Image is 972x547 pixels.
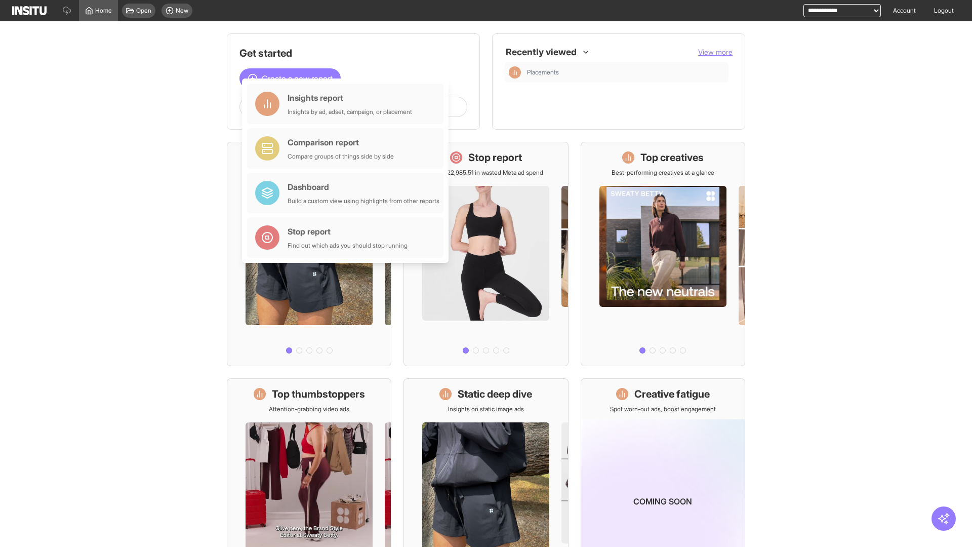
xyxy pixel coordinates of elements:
[509,66,521,79] div: Insights
[262,72,333,85] span: Create a new report
[527,68,559,76] span: Placements
[612,169,714,177] p: Best-performing creatives at a glance
[176,7,188,15] span: New
[527,68,724,76] span: Placements
[12,6,47,15] img: Logo
[288,108,412,116] div: Insights by ad, adset, campaign, or placement
[95,7,112,15] span: Home
[288,197,439,205] div: Build a custom view using highlights from other reports
[403,142,568,366] a: Stop reportSave £22,985.51 in wasted Meta ad spend
[239,46,467,60] h1: Get started
[698,47,733,57] button: View more
[227,142,391,366] a: What's live nowSee all active ads instantly
[429,169,543,177] p: Save £22,985.51 in wasted Meta ad spend
[640,150,704,165] h1: Top creatives
[288,92,412,104] div: Insights report
[698,48,733,56] span: View more
[458,387,532,401] h1: Static deep dive
[288,225,408,238] div: Stop report
[272,387,365,401] h1: Top thumbstoppers
[288,152,394,161] div: Compare groups of things side by side
[288,136,394,148] div: Comparison report
[448,405,524,413] p: Insights on static image ads
[288,181,439,193] div: Dashboard
[136,7,151,15] span: Open
[468,150,522,165] h1: Stop report
[239,68,341,89] button: Create a new report
[288,242,408,250] div: Find out which ads you should stop running
[269,405,349,413] p: Attention-grabbing video ads
[581,142,745,366] a: Top creativesBest-performing creatives at a glance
